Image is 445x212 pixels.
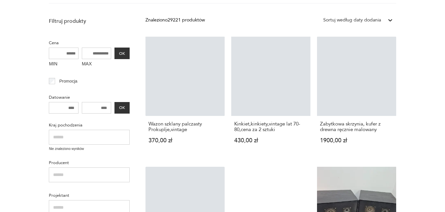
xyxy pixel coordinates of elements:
[49,122,130,129] p: Kraj pochodzenia
[49,159,130,166] p: Producent
[59,78,78,85] p: Promocja
[231,37,310,156] a: Kinkiet,kinkiety,vintage lat 70-80,cena za 2 sztukiKinkiet,kinkiety,vintage lat 70-80,cena za 2 s...
[49,94,130,101] p: Datowanie
[114,102,130,114] button: OK
[234,121,307,132] h3: Kinkiet,kinkiety,vintage lat 70-80,cena za 2 sztuki
[82,59,111,70] label: MAX
[323,17,381,24] div: Sortuj według daty dodania
[145,17,205,24] div: Znaleziono 29221 produktów
[49,18,130,25] p: Filtruj produkty
[148,138,222,143] p: 370,00 zł
[49,192,130,199] p: Projektant
[114,48,130,59] button: OK
[320,121,393,132] h3: Zabytkowa skrzynia, kufer z drewna ręcznie malowany
[49,39,130,47] p: Cena
[148,121,222,132] h3: Wazon szklany palczasty Prokuplje,vintage
[49,59,79,70] label: MIN
[145,37,225,156] a: Wazon szklany palczasty Prokuplje,vintageWazon szklany palczasty Prokuplje,vintage370,00 zł
[320,138,393,143] p: 1900,00 zł
[317,37,396,156] a: Zabytkowa skrzynia, kufer z drewna ręcznie malowanyZabytkowa skrzynia, kufer z drewna ręcznie mal...
[234,138,307,143] p: 430,00 zł
[49,146,130,152] p: Nie znaleziono wyników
